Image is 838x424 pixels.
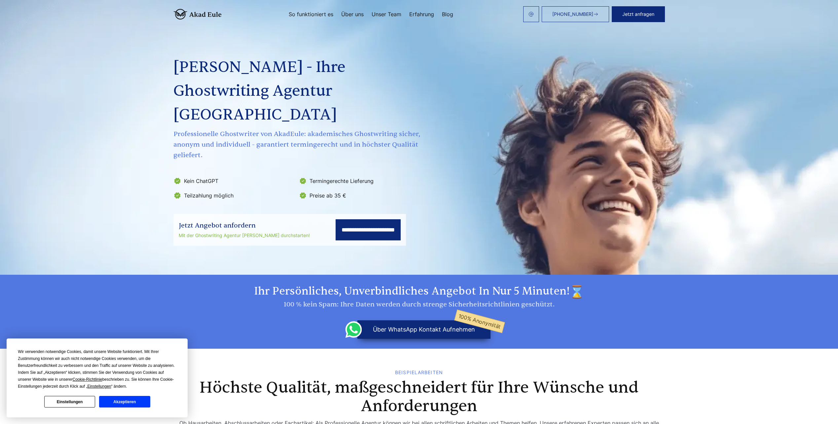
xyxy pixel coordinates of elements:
[7,338,188,417] div: Cookie Consent Prompt
[357,320,491,339] button: über WhatsApp Kontakt aufnehmen100% Anonymität
[44,396,95,407] button: Einstellungen
[179,220,310,231] div: Jetzt Angebot anfordern
[612,6,665,22] button: Jetzt anfragen
[552,12,593,17] span: [PHONE_NUMBER]
[299,176,420,186] li: Termingerechte Lieferung
[173,129,422,160] span: Professionelle Ghostwriter von AkadEule: akademisches Ghostwriting sicher, anonym und individuell...
[528,12,534,17] img: email
[173,190,295,201] li: Teilzahlung möglich
[173,55,422,127] h1: [PERSON_NAME] - Ihre Ghostwriting Agentur [GEOGRAPHIC_DATA]
[173,176,295,186] li: Kein ChatGPT
[455,309,505,333] span: 100% Anonymität
[542,6,609,22] a: [PHONE_NUMBER]
[73,377,102,382] span: Cookie-Richtlinie
[442,12,453,17] a: Blog
[173,9,222,19] img: logo
[173,370,665,375] div: BEISPIELARBEITEN
[409,12,434,17] a: Erfahrung
[341,12,364,17] a: Über uns
[18,348,176,390] div: Wir verwenden notwendige Cookies, damit unsere Website funktioniert. Mit Ihrer Zustimmung können ...
[186,378,653,415] h2: Höchste Qualität, maßgeschneidert für Ihre Wünsche und Anforderungen
[570,285,584,299] img: time
[173,299,665,310] div: 100 % kein Spam: Ihre Daten werden durch strenge Sicherheitsrichtlinien geschützt.
[173,285,665,299] h2: Ihr persönliches, unverbindliches Angebot in nur 5 Minuten!
[289,12,333,17] a: So funktioniert es
[299,190,420,201] li: Preise ab 35 €
[99,396,150,407] button: Akzeptieren
[372,12,401,17] a: Unser Team
[87,384,111,389] span: Einstellungen
[179,231,310,239] div: Mit der Ghostwriting Agentur [PERSON_NAME] durchstarten!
